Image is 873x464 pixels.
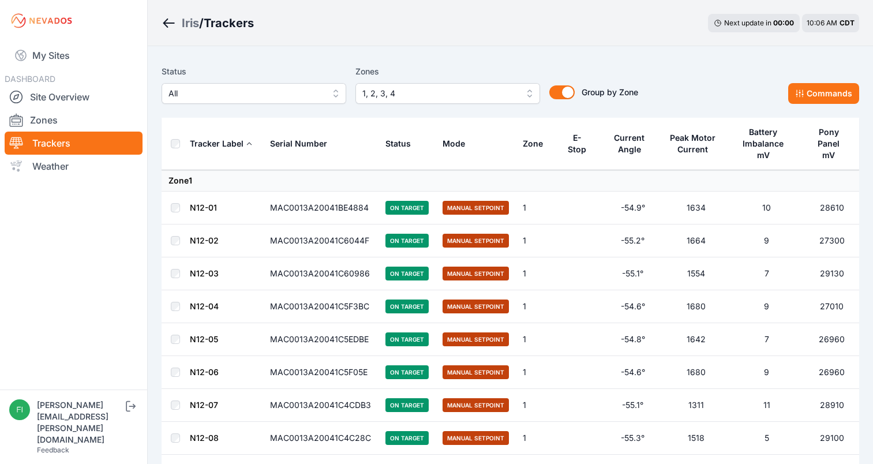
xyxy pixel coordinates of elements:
[804,192,859,224] td: 28610
[516,389,559,422] td: 1
[443,300,509,313] span: Manual Setpoint
[804,422,859,455] td: 29100
[804,257,859,290] td: 29130
[37,446,69,454] a: Feedback
[190,400,218,410] a: N12-07
[168,87,323,100] span: All
[5,132,143,155] a: Trackers
[773,18,794,28] div: 00 : 00
[729,389,804,422] td: 11
[729,422,804,455] td: 5
[663,356,729,389] td: 1680
[603,389,663,422] td: -55.1°
[443,431,509,445] span: Manual Setpoint
[37,399,123,446] div: [PERSON_NAME][EMAIL_ADDRESS][PERSON_NAME][DOMAIN_NAME]
[355,83,540,104] button: 1, 2, 3, 4
[516,422,559,455] td: 1
[385,138,411,149] div: Status
[729,323,804,356] td: 7
[263,257,379,290] td: MAC0013A20041C60986
[807,18,837,27] span: 10:06 AM
[603,356,663,389] td: -54.6°
[385,201,429,215] span: On Target
[385,234,429,248] span: On Target
[443,138,465,149] div: Mode
[582,87,638,97] span: Group by Zone
[840,18,855,27] span: CDT
[385,365,429,379] span: On Target
[162,8,254,38] nav: Breadcrumb
[603,192,663,224] td: -54.9°
[263,323,379,356] td: MAC0013A20041C5EDBE
[362,87,517,100] span: 1, 2, 3, 4
[190,268,219,278] a: N12-03
[523,138,543,149] div: Zone
[804,290,859,323] td: 27010
[270,138,327,149] div: Serial Number
[663,323,729,356] td: 1642
[443,365,509,379] span: Manual Setpoint
[603,422,663,455] td: -55.3°
[516,356,559,389] td: 1
[663,290,729,323] td: 1680
[566,132,588,155] div: E-Stop
[263,356,379,389] td: MAC0013A20041C5F05E
[443,267,509,280] span: Manual Setpoint
[804,323,859,356] td: 26960
[729,224,804,257] td: 9
[385,130,420,158] button: Status
[603,290,663,323] td: -54.6°
[603,257,663,290] td: -55.1°
[190,367,219,377] a: N12-06
[670,132,715,155] div: Peak Motor Current
[190,433,219,443] a: N12-08
[663,224,729,257] td: 1664
[516,257,559,290] td: 1
[443,398,509,412] span: Manual Setpoint
[190,301,219,311] a: N12-04
[385,267,429,280] span: On Target
[804,224,859,257] td: 27300
[385,332,429,346] span: On Target
[263,192,379,224] td: MAC0013A20041BE4884
[443,201,509,215] span: Manual Setpoint
[190,235,219,245] a: N12-02
[263,389,379,422] td: MAC0013A20041C4CDB3
[5,155,143,178] a: Weather
[729,192,804,224] td: 10
[5,108,143,132] a: Zones
[670,124,722,163] button: Peak Motor Current
[663,389,729,422] td: 1311
[729,257,804,290] td: 7
[9,12,74,30] img: Nevados
[190,334,218,344] a: N12-05
[729,356,804,389] td: 9
[811,118,852,169] button: Pony Panel mV
[516,323,559,356] td: 1
[190,203,217,212] a: N12-01
[190,130,253,158] button: Tracker Label
[263,290,379,323] td: MAC0013A20041C5F3BC
[263,224,379,257] td: MAC0013A20041C6044F
[270,130,336,158] button: Serial Number
[263,422,379,455] td: MAC0013A20041C4C28C
[443,234,509,248] span: Manual Setpoint
[663,257,729,290] td: 1554
[724,18,771,27] span: Next update in
[182,15,199,31] a: Iris
[804,389,859,422] td: 28910
[736,126,791,161] div: Battery Imbalance mV
[603,323,663,356] td: -54.8°
[663,422,729,455] td: 1518
[5,74,55,84] span: DASHBOARD
[162,83,346,104] button: All
[443,130,474,158] button: Mode
[811,126,846,161] div: Pony Panel mV
[610,124,656,163] button: Current Angle
[385,431,429,445] span: On Target
[729,290,804,323] td: 9
[5,42,143,69] a: My Sites
[162,65,346,78] label: Status
[9,399,30,420] img: fidel.lopez@prim.com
